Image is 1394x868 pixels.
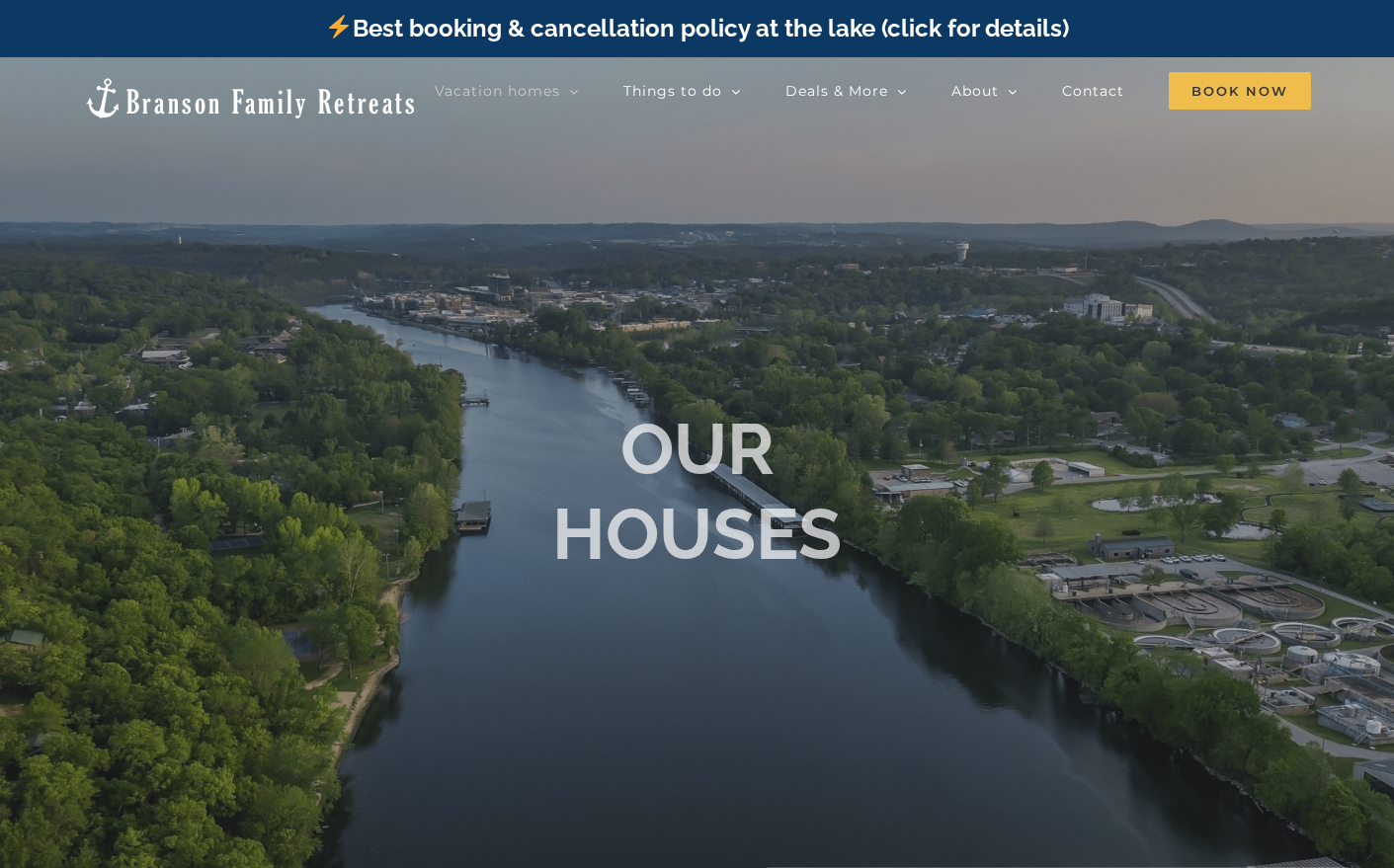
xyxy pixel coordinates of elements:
a: Book Now [1169,71,1311,111]
span: Vacation homes [435,84,560,98]
span: Contact [1062,84,1124,98]
span: Book Now [1169,72,1311,110]
a: Vacation homes [435,71,579,111]
span: Deals & More [785,84,888,98]
img: Branson Family Retreats Logo [83,76,418,120]
a: Contact [1062,71,1124,111]
nav: Main Menu [435,71,1311,111]
span: Things to do [623,84,722,98]
a: Deals & More [785,71,907,111]
a: About [951,71,1018,111]
a: Best booking & cancellation policy at the lake (click for details) [325,14,1068,42]
b: OUR HOUSES [552,407,842,576]
img: ⚡️ [327,15,351,39]
span: About [951,84,999,98]
a: Things to do [623,71,741,111]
